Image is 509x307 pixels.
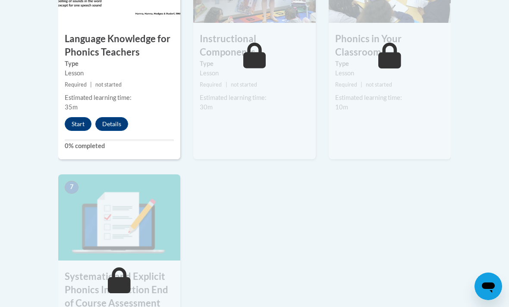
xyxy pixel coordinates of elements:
[65,141,174,151] label: 0% completed
[200,81,222,88] span: Required
[335,81,357,88] span: Required
[200,59,309,68] label: Type
[335,93,444,102] div: Estimated learning time:
[366,81,392,88] span: not started
[90,81,92,88] span: |
[474,273,502,300] iframe: Button to launch messaging window
[231,81,257,88] span: not started
[200,103,213,111] span: 30m
[65,59,174,68] label: Type
[335,59,444,68] label: Type
[226,81,227,88] span: |
[335,68,444,78] div: Lesson
[65,93,174,102] div: Estimated learning time:
[58,174,180,260] img: Course Image
[193,32,315,59] h3: Instructional Components
[65,81,87,88] span: Required
[95,117,128,131] button: Details
[95,81,122,88] span: not started
[65,181,79,194] span: 7
[65,68,174,78] div: Lesson
[200,93,309,102] div: Estimated learning time:
[65,103,78,111] span: 35m
[335,103,348,111] span: 10m
[200,68,309,78] div: Lesson
[361,81,362,88] span: |
[58,32,180,59] h3: Language Knowledge for Phonics Teachers
[329,32,451,59] h3: Phonics in Your Classroom
[65,117,91,131] button: Start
